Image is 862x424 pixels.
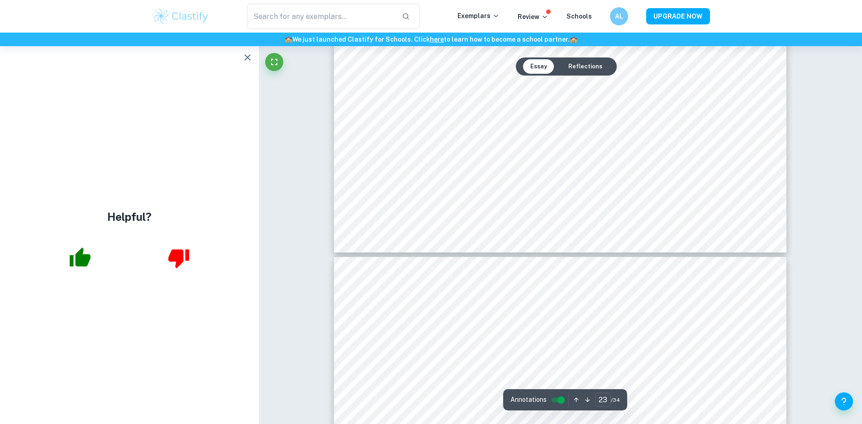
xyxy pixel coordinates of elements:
[646,8,710,24] button: UPGRADE NOW
[265,53,283,71] button: Fullscreen
[430,36,444,43] a: here
[570,36,577,43] span: 🏫
[567,13,592,20] a: Schools
[457,11,500,21] p: Exemplars
[107,209,152,225] h4: Helpful?
[510,395,547,405] span: Annotations
[2,34,860,44] h6: We just launched Clastify for Schools. Click to learn how to become a school partner.
[523,59,554,74] button: Essay
[835,392,853,410] button: Help and Feedback
[610,7,628,25] button: AL
[611,396,620,404] span: / 34
[152,7,210,25] img: Clastify logo
[561,59,610,74] button: Reflections
[285,36,292,43] span: 🏫
[614,11,624,21] h6: AL
[518,12,548,22] p: Review
[247,4,395,29] input: Search for any exemplars...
